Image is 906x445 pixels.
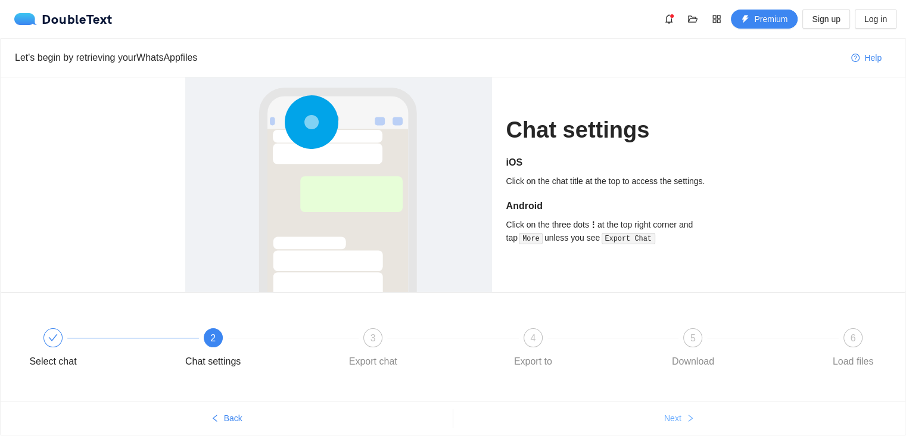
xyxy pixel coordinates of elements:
[731,10,798,29] button: thunderboltPremium
[506,218,721,245] div: Click on the three dots at the top right corner and tap unless you see
[802,10,849,29] button: Sign up
[185,352,241,371] div: Chat settings
[708,14,726,24] span: appstore
[29,352,76,371] div: Select chat
[15,50,842,65] div: Let's begin by retrieving your WhatsApp files
[851,333,856,343] span: 6
[754,13,787,26] span: Premium
[659,10,678,29] button: bell
[48,333,58,343] span: check
[499,328,659,371] div: 4Export to
[1,409,453,428] button: leftBack
[741,15,749,24] span: thunderbolt
[506,116,721,144] h1: Chat settings
[672,352,714,371] div: Download
[851,54,860,63] span: question-circle
[453,409,906,428] button: Nextright
[684,14,702,24] span: folder-open
[14,13,113,25] div: DoubleText
[855,10,896,29] button: Log in
[818,328,888,371] div: 6Load files
[224,412,242,425] span: Back
[519,233,543,245] code: More
[506,155,721,170] h5: iOS
[602,233,655,245] code: Export Chat
[210,333,216,343] span: 2
[833,352,874,371] div: Load files
[686,414,695,424] span: right
[660,14,678,24] span: bell
[530,333,535,343] span: 4
[179,328,339,371] div: 2Chat settings
[589,220,597,229] b: ⋮
[14,13,113,25] a: logoDoubleText
[864,51,882,64] span: Help
[658,328,818,371] div: 5Download
[18,328,179,371] div: Select chat
[812,13,840,26] span: Sign up
[842,48,891,67] button: question-circleHelp
[864,13,887,26] span: Log in
[664,412,681,425] span: Next
[14,13,42,25] img: logo
[349,352,397,371] div: Export chat
[371,333,376,343] span: 3
[683,10,702,29] button: folder-open
[707,10,726,29] button: appstore
[506,175,721,188] div: Click on the chat title at the top to access the settings.
[211,414,219,424] span: left
[690,333,696,343] span: 5
[514,352,552,371] div: Export to
[506,199,721,213] h5: Android
[338,328,499,371] div: 3Export chat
